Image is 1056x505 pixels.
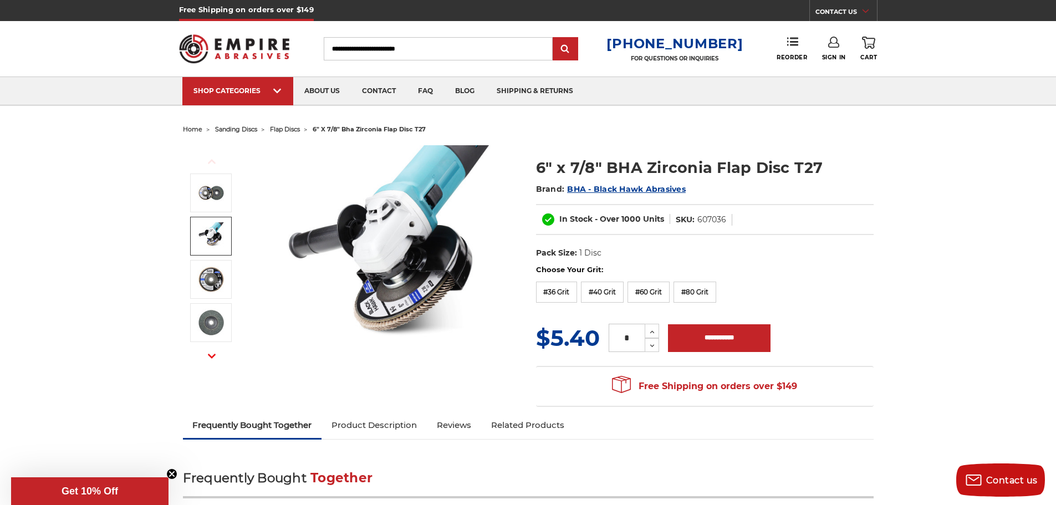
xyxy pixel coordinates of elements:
a: contact [351,77,407,105]
a: Reorder [777,37,807,60]
input: Submit [554,38,577,60]
span: Units [643,214,664,224]
span: 1000 [621,214,641,224]
dd: 1 Disc [579,247,601,259]
a: shipping & returns [486,77,584,105]
a: blog [444,77,486,105]
span: Free Shipping on orders over $149 [612,375,797,397]
a: Frequently Bought Together [183,413,322,437]
a: Related Products [481,413,574,437]
span: - Over [595,214,619,224]
span: Brand: [536,184,565,194]
a: Reviews [427,413,481,437]
span: Reorder [777,54,807,61]
img: 6" flat T27 flap disc with 36 grit for sanding and shaping metal surfaces [197,266,225,293]
label: Choose Your Grit: [536,264,874,276]
a: home [183,125,202,133]
a: about us [293,77,351,105]
div: Get 10% OffClose teaser [11,477,169,505]
a: sanding discs [215,125,257,133]
button: Previous [198,150,225,174]
a: BHA - Black Hawk Abrasives [567,184,686,194]
a: flap discs [270,125,300,133]
button: Close teaser [166,468,177,480]
img: Professional angle grinder with a durable 6" flap disc for personal, professional, and industrial... [197,222,225,250]
a: CONTACT US [815,6,877,21]
span: Frequently Bought [183,470,307,486]
img: Coarse 36 grit BHA Zirconia flap disc, 6-inch, flat T27 for aggressive material removal [197,179,225,207]
dt: SKU: [676,214,695,226]
dd: 607036 [697,214,726,226]
div: SHOP CATEGORIES [193,86,282,95]
span: Together [310,470,373,486]
a: [PHONE_NUMBER] [606,35,743,52]
a: Cart [860,37,877,61]
a: Product Description [322,413,427,437]
dt: Pack Size: [536,247,577,259]
a: faq [407,77,444,105]
button: Next [198,344,225,368]
span: Sign In [822,54,846,61]
img: Empire Abrasives [179,27,290,70]
h1: 6" x 7/8" BHA Zirconia Flap Disc T27 [536,157,874,178]
p: FOR QUESTIONS OR INQUIRIES [606,55,743,62]
img: Heavy-duty 6" 36 grit flat flap disc, T27, for professional-grade metal grinding [197,309,225,336]
span: 6" x 7/8" bha zirconia flap disc t27 [313,125,426,133]
span: Cart [860,54,877,61]
span: Get 10% Off [62,486,118,497]
span: In Stock [559,214,593,224]
span: $5.40 [536,324,600,351]
span: Contact us [986,475,1038,486]
img: Coarse 36 grit BHA Zirconia flap disc, 6-inch, flat T27 for aggressive material removal [278,145,499,367]
button: Contact us [956,463,1045,497]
